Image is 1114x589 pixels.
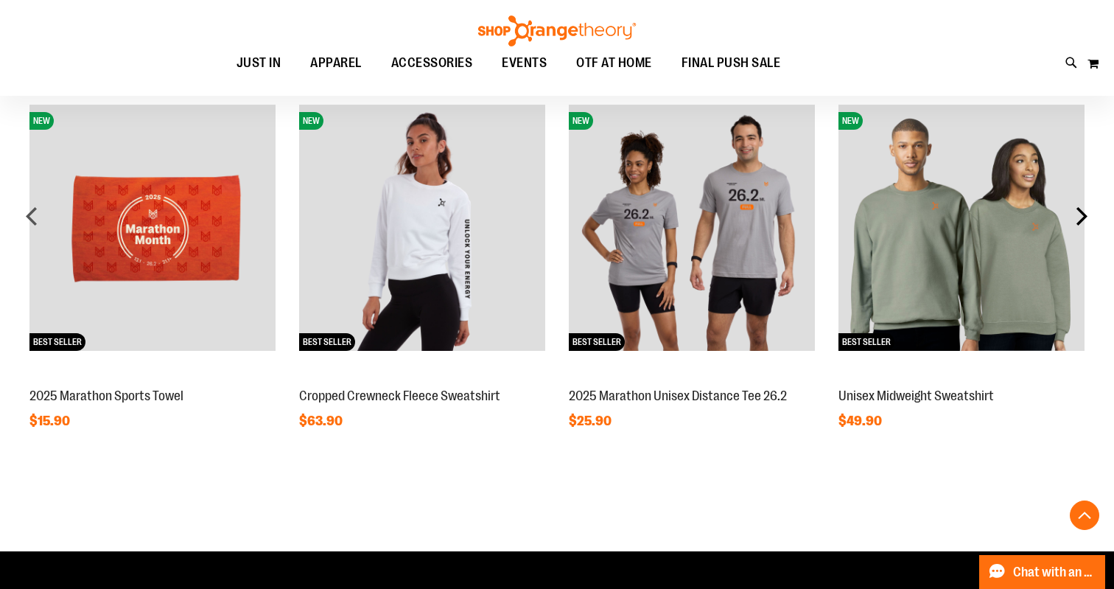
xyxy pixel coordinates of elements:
a: APPAREL [295,46,376,80]
span: ACCESSORIES [391,46,473,80]
a: OTF AT HOME [561,46,667,80]
span: $15.90 [29,414,72,428]
span: APPAREL [310,46,362,80]
span: NEW [569,112,593,130]
span: BEST SELLER [299,333,355,351]
span: NEW [29,112,54,130]
span: $49.90 [838,414,884,428]
span: OTF AT HOME [576,46,652,80]
button: Back To Top [1070,501,1099,530]
a: Cropped Crewneck Fleece Sweatshirt [299,388,500,403]
a: FINAL PUSH SALE [667,46,796,80]
a: 2025 Marathon Unisex Distance Tee 26.2 [569,388,787,403]
a: Cropped Crewneck Fleece SweatshirtNEWBEST SELLER [299,372,545,384]
span: BEST SELLER [569,333,625,351]
span: EVENTS [502,46,547,80]
span: $25.90 [569,414,614,428]
img: 2025 Marathon Sports Towel [29,105,276,351]
img: Unisex Midweight Sweatshirt [838,105,1085,351]
span: Chat with an Expert [1013,565,1096,579]
a: Unisex Midweight Sweatshirt [838,388,994,403]
span: NEW [299,112,323,130]
a: EVENTS [487,46,561,80]
span: BEST SELLER [838,333,894,351]
a: 2025 Marathon Sports TowelNEWBEST SELLER [29,372,276,384]
div: next [1067,201,1096,231]
button: Chat with an Expert [979,555,1106,589]
a: 2025 Marathon Unisex Distance Tee 26.2NEWBEST SELLER [569,372,815,384]
span: BEST SELLER [29,333,85,351]
span: FINAL PUSH SALE [682,46,781,80]
a: 2025 Marathon Sports Towel [29,388,183,403]
a: ACCESSORIES [376,46,488,80]
img: Shop Orangetheory [476,15,638,46]
img: Cropped Crewneck Fleece Sweatshirt [299,105,545,351]
a: JUST IN [222,46,296,80]
span: JUST IN [237,46,281,80]
a: Unisex Midweight SweatshirtNEWBEST SELLER [838,372,1085,384]
span: $63.90 [299,414,345,428]
div: prev [18,201,47,231]
span: NEW [838,112,863,130]
img: 2025 Marathon Unisex Distance Tee 26.2 [569,105,815,351]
